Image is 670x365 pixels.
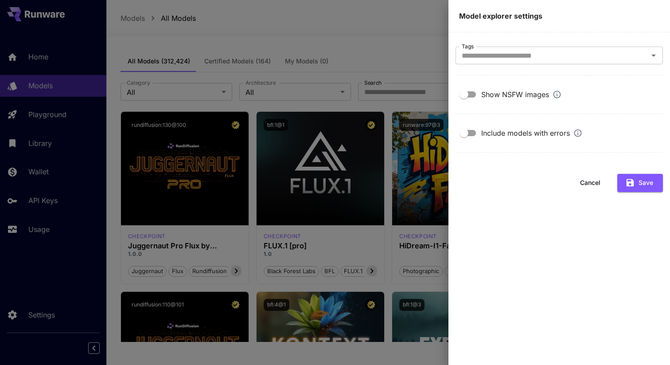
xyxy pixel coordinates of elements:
[459,11,659,21] p: Model explorer settings
[481,89,561,100] div: Show NSFW images
[481,128,582,138] div: Include models with errors
[647,49,660,62] button: Open
[617,174,663,192] button: Save
[462,43,474,50] label: Tags
[570,174,610,192] button: Cancel
[573,129,582,137] svg: This option will show up models that might be broken
[553,90,561,99] svg: This option will display nsfw images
